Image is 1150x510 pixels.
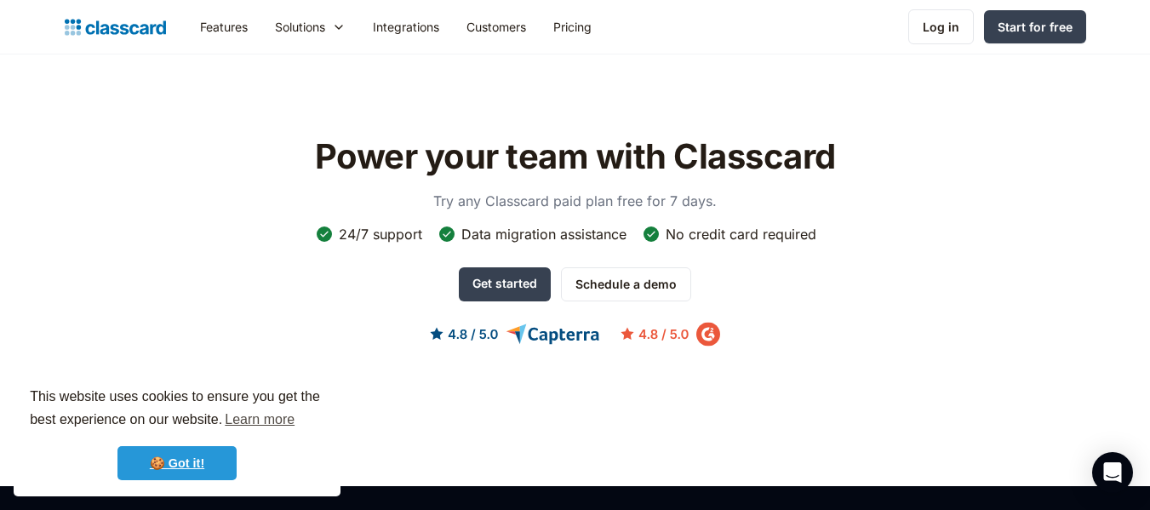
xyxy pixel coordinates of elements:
[405,191,746,211] p: Try any Classcard paid plan free for 7 days.
[1092,452,1133,493] div: Open Intercom Messenger
[14,370,340,496] div: cookieconsent
[275,18,325,36] div: Solutions
[65,15,166,39] a: home
[561,267,691,301] a: Schedule a demo
[908,9,974,44] a: Log in
[923,18,959,36] div: Log in
[459,267,551,301] a: Get started
[666,225,816,244] div: No credit card required
[998,18,1073,36] div: Start for free
[305,136,845,177] h2: Power your team with Classcard
[222,407,297,433] a: learn more about cookies
[117,446,237,480] a: dismiss cookie message
[186,8,261,46] a: Features
[453,8,540,46] a: Customers
[359,8,453,46] a: Integrations
[540,8,605,46] a: Pricing
[261,8,359,46] div: Solutions
[461,225,626,244] div: Data migration assistance
[984,10,1086,43] a: Start for free
[339,225,422,244] div: 24/7 support
[30,387,324,433] span: This website uses cookies to ensure you get the best experience on our website.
